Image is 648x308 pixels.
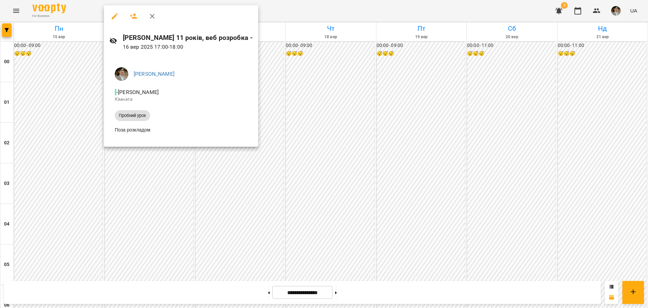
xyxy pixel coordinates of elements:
[109,124,253,136] li: Поза розкладом
[123,43,253,51] p: 16 вер 2025 17:00 - 18:00
[134,71,174,77] a: [PERSON_NAME]
[115,96,247,103] p: Кімната
[123,32,253,43] h6: [PERSON_NAME] 11 років, веб розробка -
[115,113,150,119] span: Пробний урок
[115,67,128,81] img: 7c88ea500635afcc637caa65feac9b0a.jpg
[115,89,160,95] span: - [PERSON_NAME]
